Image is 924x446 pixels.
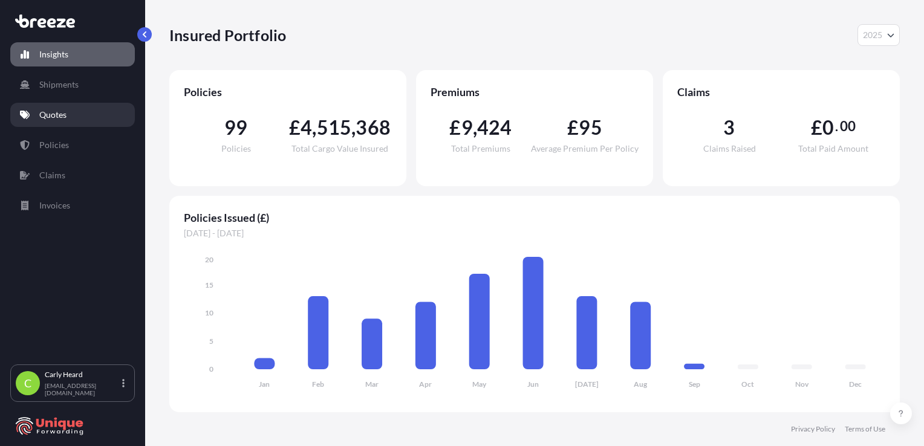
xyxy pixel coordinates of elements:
tspan: Dec [849,380,862,389]
a: Policies [10,133,135,157]
img: organization-logo [15,416,85,436]
tspan: May [472,380,487,389]
span: , [312,118,316,137]
p: Policies [39,139,69,151]
a: Quotes [10,103,135,127]
span: Total Cargo Value Insured [291,144,388,153]
a: Invoices [10,193,135,218]
span: . [835,121,838,131]
button: Year Selector [857,24,900,46]
span: £ [289,118,301,137]
span: , [473,118,477,137]
span: Premiums [431,85,639,99]
tspan: 0 [209,364,213,373]
span: Total Premiums [451,144,510,153]
span: 424 [477,118,512,137]
span: Policies [221,144,251,153]
span: 00 [840,121,856,131]
tspan: Mar [365,380,379,389]
span: 95 [579,118,602,137]
tspan: Nov [795,380,809,389]
span: Claims [677,85,885,99]
tspan: [DATE] [575,380,599,389]
a: Shipments [10,73,135,97]
span: 9 [461,118,473,137]
a: Insights [10,42,135,66]
p: Shipments [39,79,79,91]
span: 3 [723,118,735,137]
span: Policies [184,85,392,99]
tspan: 10 [205,308,213,317]
tspan: 15 [205,280,213,289]
p: Invoices [39,199,70,212]
span: Average Premium Per Policy [531,144,639,153]
span: [DATE] - [DATE] [184,227,885,239]
span: Policies Issued (£) [184,210,885,225]
span: Total Paid Amount [798,144,868,153]
p: Insights [39,48,68,60]
tspan: 5 [209,337,213,346]
span: 515 [317,118,352,137]
tspan: 20 [205,255,213,264]
span: Claims Raised [703,144,756,153]
p: Carly Heard [45,370,120,380]
span: 2025 [863,29,882,41]
span: £ [567,118,579,137]
tspan: Jan [259,380,270,389]
tspan: Jun [527,380,539,389]
span: 99 [224,118,247,137]
span: 0 [822,118,834,137]
tspan: Feb [312,380,324,389]
p: [EMAIL_ADDRESS][DOMAIN_NAME] [45,382,120,396]
p: Insured Portfolio [169,25,286,45]
span: , [351,118,356,137]
p: Quotes [39,109,67,121]
span: 368 [356,118,391,137]
span: C [24,377,31,389]
span: £ [449,118,461,137]
a: Claims [10,163,135,187]
p: Claims [39,169,65,181]
tspan: Apr [419,380,432,389]
tspan: Sep [689,380,700,389]
span: £ [811,118,822,137]
span: 4 [301,118,312,137]
a: Terms of Use [845,424,885,434]
tspan: Aug [634,380,648,389]
a: Privacy Policy [791,424,835,434]
tspan: Oct [741,380,754,389]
